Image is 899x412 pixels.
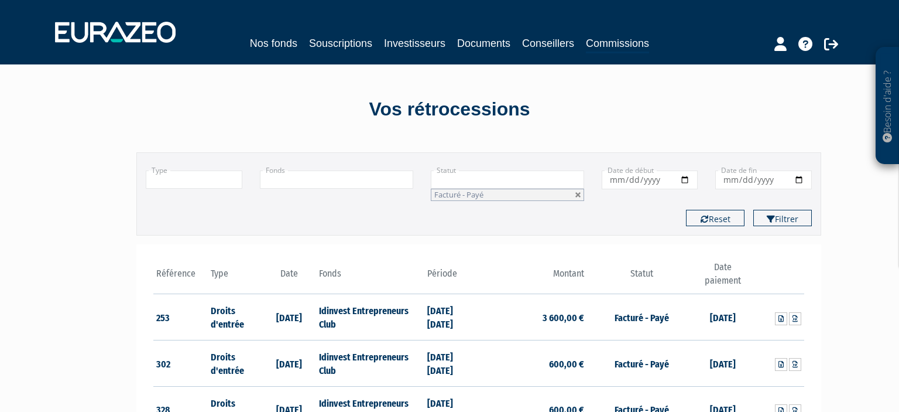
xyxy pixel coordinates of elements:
[153,261,208,294] th: Référence
[457,35,510,52] a: Documents
[316,294,424,341] td: Idinvest Entrepreneurs Club
[309,35,372,52] a: Souscriptions
[250,35,297,52] a: Nos fonds
[208,261,262,294] th: Type
[262,261,316,294] th: Date
[753,210,812,226] button: Filtrer
[479,261,587,294] th: Montant
[384,35,445,52] a: Investisseurs
[587,261,695,294] th: Statut
[586,35,649,53] a: Commissions
[479,341,587,387] td: 600,00 €
[522,35,574,52] a: Conseillers
[696,341,750,387] td: [DATE]
[55,22,176,43] img: 1732889491-logotype_eurazeo_blanc_rvb.png
[479,294,587,341] td: 3 600,00 €
[208,341,262,387] td: Droits d'entrée
[208,294,262,341] td: Droits d'entrée
[424,341,479,387] td: [DATE] [DATE]
[262,341,316,387] td: [DATE]
[587,341,695,387] td: Facturé - Payé
[153,294,208,341] td: 253
[153,341,208,387] td: 302
[686,210,744,226] button: Reset
[587,294,695,341] td: Facturé - Payé
[316,261,424,294] th: Fonds
[424,261,479,294] th: Période
[316,341,424,387] td: Idinvest Entrepreneurs Club
[424,294,479,341] td: [DATE] [DATE]
[262,294,316,341] td: [DATE]
[881,53,894,159] p: Besoin d'aide ?
[696,294,750,341] td: [DATE]
[434,189,483,200] span: Facturé - Payé
[116,96,783,123] div: Vos rétrocessions
[696,261,750,294] th: Date paiement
